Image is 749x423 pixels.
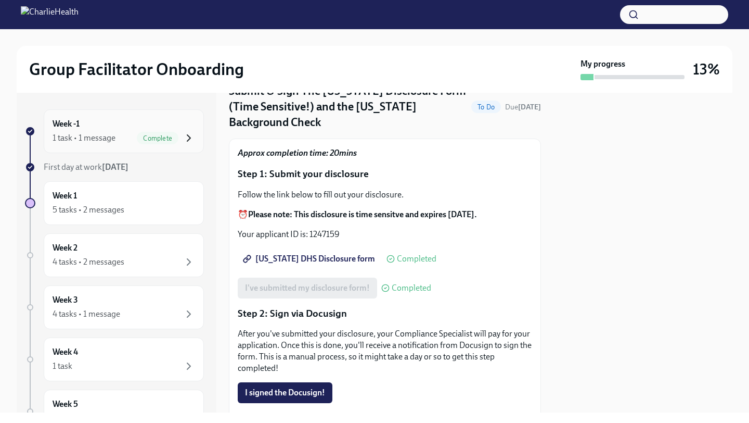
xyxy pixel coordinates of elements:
a: Week -11 task • 1 messageComplete [25,109,204,153]
div: 4 tasks • 1 message [53,308,120,320]
strong: My progress [580,58,625,70]
h6: Week 3 [53,294,78,306]
span: September 11th, 2025 10:00 [505,102,541,112]
img: CharlieHealth [21,6,79,23]
div: 1 task • 1 message [53,132,115,144]
a: [US_STATE] DHS Disclosure form [238,248,382,269]
span: Due [505,103,541,111]
p: Follow the link below to fill out your disclosure. [238,189,532,201]
h6: Week 1 [53,190,77,202]
p: Your applicant ID is: 1247159 [238,229,532,240]
h2: Group Facilitator Onboarding [29,59,244,80]
span: [US_STATE] DHS Disclosure form [245,254,375,264]
div: 1 task [53,360,72,372]
span: I signed the Docusign! [245,388,325,398]
a: Week 34 tasks • 1 message [25,285,204,329]
a: First day at work[DATE] [25,161,204,173]
a: Week 24 tasks • 2 messages [25,233,204,277]
p: After you've submitted your disclosure, your Compliance Specialist will pay for your application.... [238,328,532,374]
p: ⏰ [238,209,532,220]
p: Step 2: Sign via Docusign [238,307,532,320]
strong: Approx completion time: 20mins [238,148,357,158]
div: 4 tasks • 2 messages [53,256,124,268]
strong: [DATE] [518,103,541,111]
h3: 13% [693,60,720,79]
p: Step 1: Submit your disclosure [238,167,532,181]
h4: Submit & Sign The [US_STATE] Disclosure Form (Time Sensitive!) and the [US_STATE] Background Check [229,83,467,130]
strong: Please note: This disclosure is time sensitve and expires [DATE]. [248,209,477,219]
a: Week 41 task [25,338,204,381]
span: Complete [137,134,178,142]
h6: Week 5 [53,399,78,410]
button: I signed the Docusign! [238,382,332,403]
h6: Week -1 [53,118,80,130]
strong: [DATE] [102,162,128,172]
h6: Week 4 [53,346,78,358]
div: 5 tasks • 2 messages [53,204,124,216]
a: Week 15 tasks • 2 messages [25,181,204,225]
span: To Do [471,103,501,111]
span: First day at work [44,162,128,172]
span: Completed [397,255,436,263]
span: Completed [392,284,431,292]
h6: Week 2 [53,242,78,254]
